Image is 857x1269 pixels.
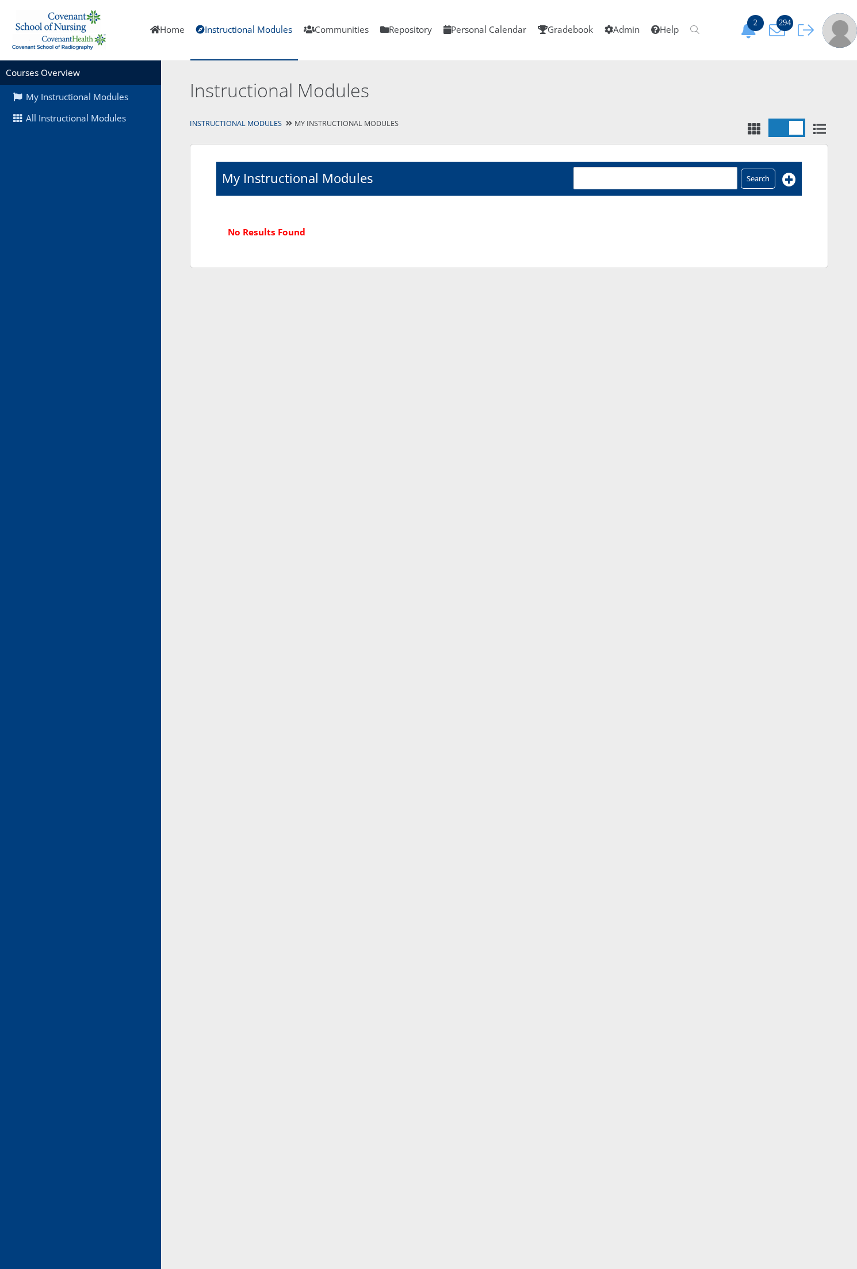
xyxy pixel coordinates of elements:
button: 2 [736,22,765,39]
i: List [811,123,828,135]
a: Instructional Modules [190,119,282,128]
span: 2 [747,15,764,31]
img: user-profile-default-picture.png [822,13,857,48]
i: Add New [782,173,796,186]
a: Courses Overview [6,67,80,79]
a: 2 [736,24,765,36]
div: My Instructional Modules [161,116,857,132]
i: Tile [745,123,763,135]
a: 294 [765,24,794,36]
h1: My Instructional Modules [222,169,373,187]
span: 294 [776,15,793,31]
h2: Instructional Modules [190,78,690,104]
button: 294 [765,22,794,39]
div: No Results Found [216,214,802,250]
input: Search [741,169,775,189]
